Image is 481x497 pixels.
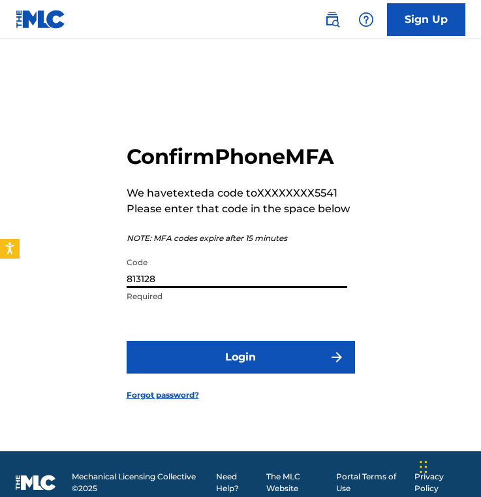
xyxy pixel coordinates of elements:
img: search [324,12,340,27]
img: logo [16,475,56,490]
a: Sign Up [387,3,465,36]
p: We have texted a code to XXXXXXXX5541 [127,185,350,201]
img: f7272a7cc735f4ea7f67.svg [329,349,345,365]
a: Public Search [319,7,345,33]
a: Forgot password? [127,389,199,401]
a: Privacy Policy [414,471,465,494]
div: Drag [420,447,427,487]
h2: Confirm Phone MFA [127,144,350,170]
a: The MLC Website [266,471,329,494]
p: Required [127,291,347,302]
span: Mechanical Licensing Collective © 2025 [72,471,208,494]
p: NOTE: MFA codes expire after 15 minutes [127,232,350,244]
button: Login [127,341,355,374]
a: Need Help? [216,471,258,494]
div: Help [353,7,379,33]
img: help [358,12,374,27]
a: Portal Terms of Use [336,471,407,494]
p: Please enter that code in the space below [127,201,350,217]
iframe: Chat Widget [416,434,481,497]
img: MLC Logo [16,10,66,29]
